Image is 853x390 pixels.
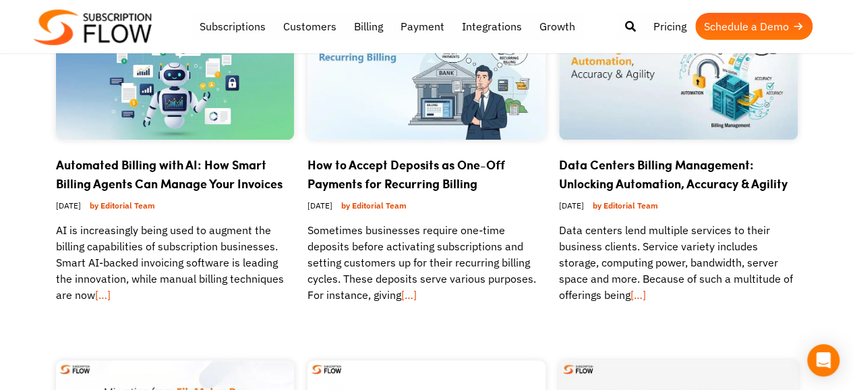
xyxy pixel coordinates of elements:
a: Automated Billing with AI: How Smart Billing Agents Can Manage Your Invoices [56,156,283,192]
a: Integrations [453,13,531,40]
div: [DATE] [56,193,294,222]
div: Open Intercom Messenger [807,344,840,377]
a: Billing [345,13,392,40]
p: Sometimes businesses require one-time deposits before activating subscriptions and setting custom... [307,222,546,303]
a: […] [401,288,417,302]
a: Pricing [645,13,695,40]
a: by Editorial Team [84,197,160,214]
a: Payment [392,13,453,40]
a: How to Accept Deposits as One-Off Payments for Recurring Billing [307,156,505,192]
a: Subscriptions [191,13,274,40]
div: [DATE] [307,193,546,222]
p: Data centers lend multiple services to their business clients. Service variety includes storage, ... [559,222,797,303]
img: Subscriptionflow [34,9,152,45]
a: […] [630,288,646,302]
a: Data Centers Billing Management: Unlocking Automation, Accuracy & Agility [559,156,788,192]
a: by Editorial Team [587,197,664,214]
a: […] [95,288,111,302]
a: Customers [274,13,345,40]
a: Schedule a Demo [695,13,813,40]
div: [DATE] [559,193,797,222]
a: Growth [531,13,584,40]
p: AI is increasingly being used to augment the billing capabilities of subscription businesses. Sma... [56,222,294,303]
a: by Editorial Team [336,197,412,214]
